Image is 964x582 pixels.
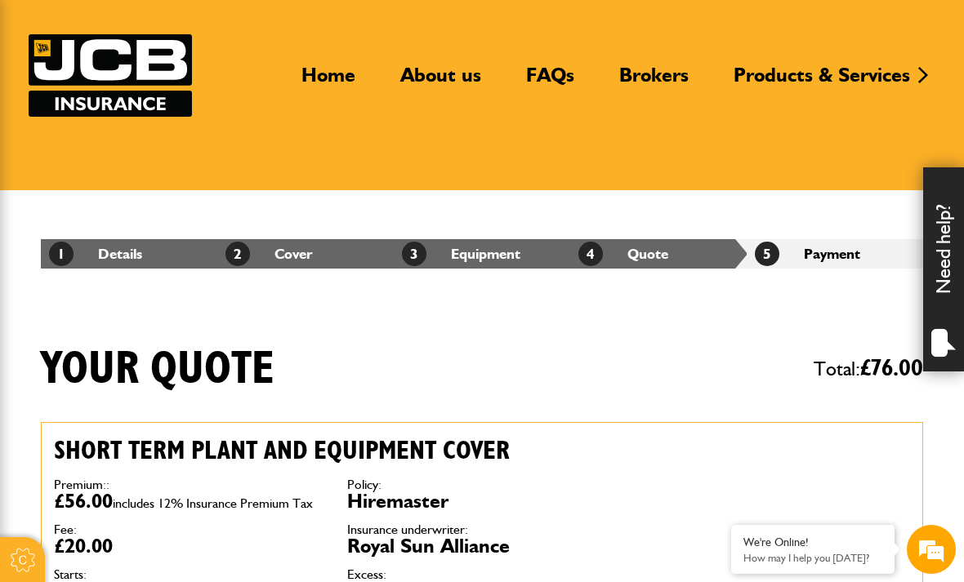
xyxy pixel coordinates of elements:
a: Brokers [607,63,701,100]
img: d_20077148190_company_1631870298795_20077148190 [28,91,69,113]
dd: £56.00 [54,491,323,511]
span: 2 [225,242,250,266]
dd: Hiremaster [347,491,616,511]
dt: Fee: [54,523,323,536]
div: Minimize live chat window [268,8,307,47]
em: Start Chat [222,456,297,478]
dt: Excess: [347,568,616,581]
li: Quote [570,239,747,269]
a: FAQs [514,63,587,100]
a: 2Cover [225,245,313,262]
div: Chat with us now [85,91,274,113]
h1: Your quote [41,342,274,397]
span: £ [860,357,923,380]
p: How may I help you today? [743,552,882,564]
dt: Starts: [54,568,323,581]
h2: Short term plant and equipment cover [54,435,617,466]
a: Products & Services [721,63,922,100]
a: Home [289,63,368,100]
span: 1 [49,242,74,266]
span: Total: [814,350,923,388]
dt: Premium:: [54,478,323,491]
input: Enter your last name [21,151,298,187]
dt: Insurance underwriter: [347,523,616,536]
span: includes 12% Insurance Premium Tax [113,495,313,511]
div: Need help? [923,167,964,371]
dt: Policy: [347,478,616,491]
span: 3 [402,242,426,266]
span: 5 [755,242,779,266]
a: 3Equipment [402,245,520,262]
div: We're Online! [743,535,882,549]
span: 76.00 [871,357,923,380]
a: About us [388,63,493,100]
li: Payment [747,239,923,269]
dd: Royal Sun Alliance [347,536,616,556]
a: 1Details [49,245,142,262]
a: JCB Insurance Services [29,34,192,117]
input: Enter your email address [21,199,298,235]
span: 4 [578,242,603,266]
dd: £20.00 [54,536,323,556]
img: JCB Insurance Services logo [29,34,192,117]
textarea: Type your message and hit 'Enter' [21,295,298,486]
input: Enter your phone number [21,247,298,283]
